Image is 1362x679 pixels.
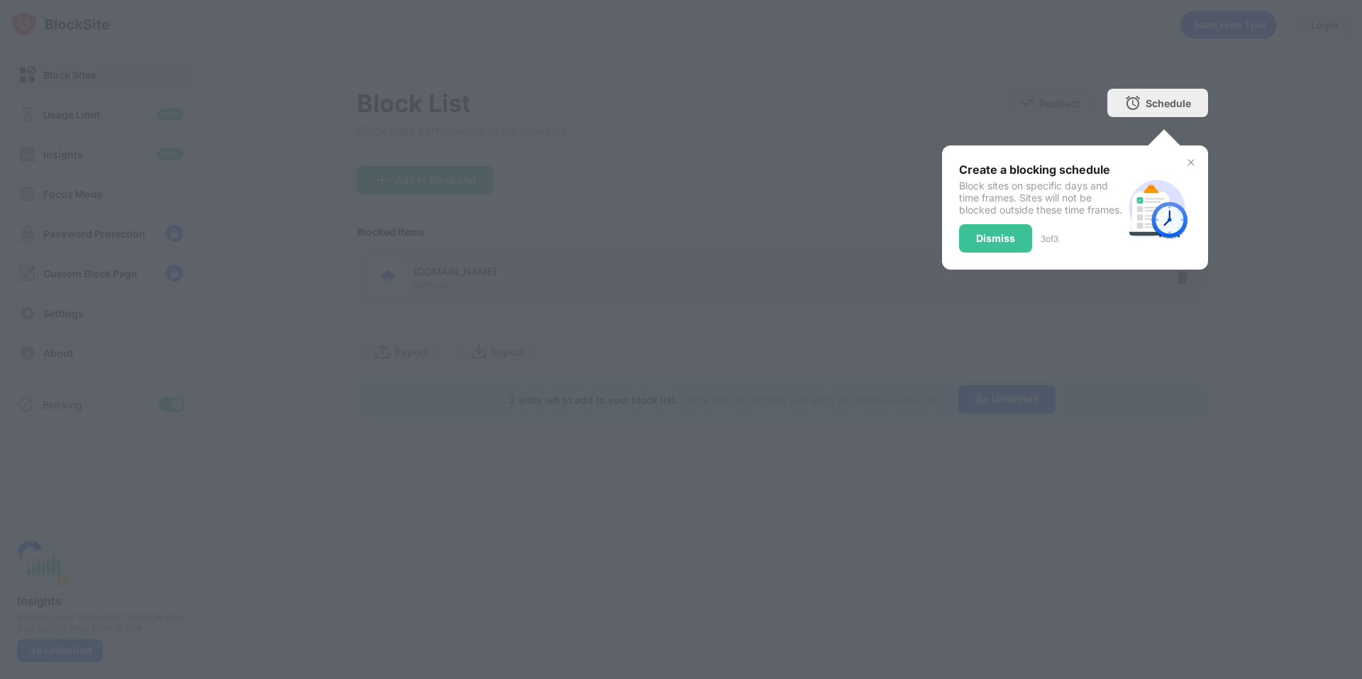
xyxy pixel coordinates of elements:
[1146,97,1191,109] div: Schedule
[976,233,1015,244] div: Dismiss
[1185,157,1197,168] img: x-button.svg
[1041,233,1058,244] div: 3 of 3
[1123,174,1191,242] img: schedule.svg
[959,180,1123,216] div: Block sites on specific days and time frames. Sites will not be blocked outside these time frames.
[959,162,1123,177] div: Create a blocking schedule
